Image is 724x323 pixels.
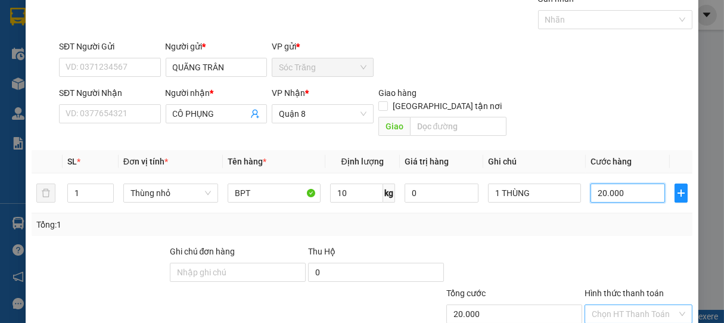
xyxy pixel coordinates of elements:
[308,247,335,256] span: Thu Hộ
[59,86,161,100] div: SĐT Người Nhận
[488,184,581,203] input: Ghi Chú
[675,188,688,198] span: plus
[82,64,159,77] li: VP Quận 8
[6,6,173,51] li: Vĩnh Thành (Sóc Trăng)
[36,218,281,231] div: Tổng: 1
[585,288,664,298] label: Hình thức thanh toán
[166,40,268,53] div: Người gửi
[272,40,374,53] div: VP gửi
[67,157,77,166] span: SL
[341,157,384,166] span: Định lượng
[36,184,55,203] button: delete
[6,6,48,48] img: logo.jpg
[591,157,632,166] span: Cước hàng
[59,40,161,53] div: SĐT Người Gửi
[410,117,507,136] input: Dọc đường
[272,88,305,98] span: VP Nhận
[388,100,507,113] span: [GEOGRAPHIC_DATA] tận nơi
[378,117,410,136] span: Giao
[405,157,449,166] span: Giá trị hàng
[250,109,260,119] span: user-add
[170,247,235,256] label: Ghi chú đơn hàng
[446,288,486,298] span: Tổng cước
[405,184,479,203] input: 0
[123,157,168,166] span: Đơn vị tính
[378,88,417,98] span: Giao hàng
[170,263,306,282] input: Ghi chú đơn hàng
[130,184,211,202] span: Thùng nhỏ
[279,58,366,76] span: Sóc Trăng
[166,86,268,100] div: Người nhận
[279,105,366,123] span: Quận 8
[6,80,14,88] span: environment
[6,64,82,77] li: VP Sóc Trăng
[228,184,321,203] input: VD: Bàn, Ghế
[383,184,395,203] span: kg
[228,157,266,166] span: Tên hàng
[82,80,91,88] span: environment
[675,184,688,203] button: plus
[483,150,586,173] th: Ghi chú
